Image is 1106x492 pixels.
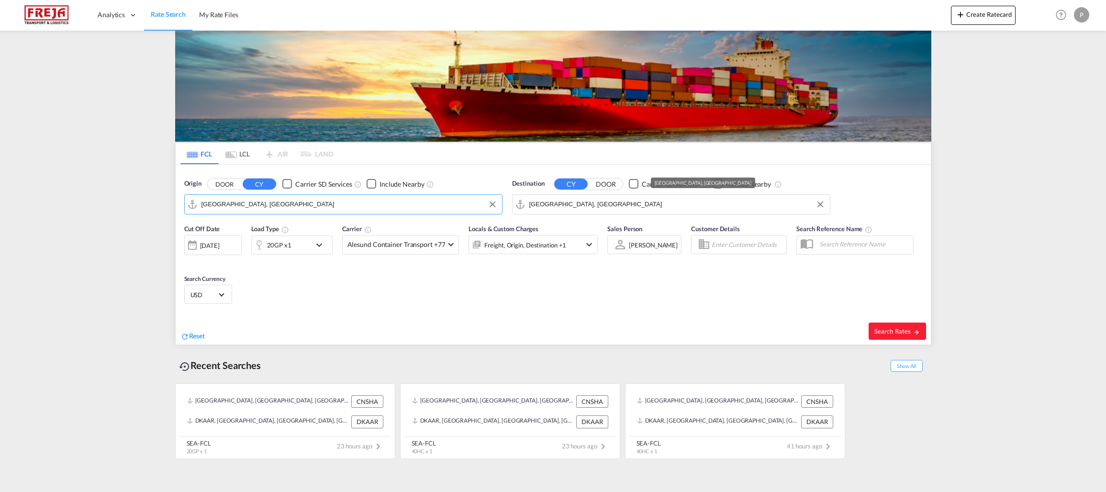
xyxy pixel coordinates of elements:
button: Search Ratesicon-arrow-right [869,323,926,340]
div: DKAAR [801,415,833,428]
div: [PERSON_NAME] [629,241,678,249]
md-tab-item: LCL [219,143,257,164]
span: 40HC x 1 [412,448,432,454]
div: icon-refreshReset [180,331,205,342]
md-icon: icon-refresh [180,332,189,341]
md-checkbox: Checkbox No Ink [713,179,771,189]
div: 20GP x1icon-chevron-down [251,235,333,255]
md-icon: icon-chevron-right [597,441,609,452]
md-pagination-wrapper: Use the left and right arrow keys to navigate between tabs [180,143,334,164]
input: Enter Customer Details [712,237,783,252]
span: Show All [891,360,922,372]
button: DOOR [589,179,623,190]
button: Clear Input [485,197,500,212]
input: Search Reference Name [815,237,913,251]
md-icon: icon-backup-restore [179,361,190,372]
md-tab-item: FCL [180,143,219,164]
button: Clear Input [813,197,827,212]
div: Include Nearby [726,179,771,189]
input: Search by Port [201,197,497,212]
span: Sales Person [607,225,642,233]
md-checkbox: Checkbox No Ink [367,179,425,189]
div: [DATE] [200,241,220,250]
div: DKAAR, Aarhus, Denmark, Northern Europe, Europe [637,415,799,428]
div: Freight Origin Destination Factory Stuffing [484,238,566,252]
div: Carrier SD Services [295,179,352,189]
span: USD [190,291,217,299]
div: CNSHA [576,395,608,408]
span: Customer Details [691,225,739,233]
recent-search-card: [GEOGRAPHIC_DATA], [GEOGRAPHIC_DATA], [GEOGRAPHIC_DATA], [GEOGRAPHIC_DATA] & [GEOGRAPHIC_DATA], [... [400,383,620,459]
span: Alesund Container Transport +77 [347,240,446,249]
img: 586607c025bf11f083711d99603023e7.png [14,4,79,26]
md-checkbox: Checkbox No Ink [282,179,352,189]
span: Destination [512,179,545,189]
span: 41 hours ago [787,442,834,450]
md-datepicker: Select [184,254,191,267]
div: CNSHA, Shanghai, China, Greater China & Far East Asia, Asia Pacific [637,395,799,408]
md-checkbox: Checkbox No Ink [629,179,699,189]
md-input-container: Jebel Ali, AEJEA [185,195,502,214]
div: CNSHA [801,395,833,408]
div: CNSHA, Shanghai, China, Greater China & Far East Asia, Asia Pacific [187,395,349,408]
div: CNSHA, Shanghai, China, Greater China & Far East Asia, Asia Pacific [412,395,574,408]
div: DKAAR [576,415,608,428]
div: CNSHA [351,395,383,408]
span: Search Currency [184,275,226,282]
span: Locals & Custom Charges [469,225,538,233]
span: Search Reference Name [796,225,872,233]
span: 23 hours ago [562,442,609,450]
div: Include Nearby [380,179,425,189]
div: SEA-FCL [637,439,661,447]
span: Cut Off Date [184,225,220,233]
button: DOOR [208,179,241,190]
md-icon: icon-chevron-right [372,441,384,452]
md-icon: icon-plus 400-fg [955,9,966,20]
div: SEA-FCL [412,439,436,447]
div: 20GP x1 [267,238,291,252]
md-icon: Unchecked: Ignores neighbouring ports when fetching rates.Checked : Includes neighbouring ports w... [774,180,782,188]
span: Analytics [98,10,125,20]
div: SEA-FCL [187,439,211,447]
div: P [1074,7,1089,22]
md-icon: The selected Trucker/Carrierwill be displayed in the rate results If the rates are from another f... [364,226,372,234]
div: DKAAR, Aarhus, Denmark, Northern Europe, Europe [187,415,349,428]
div: Carrier SD Services [642,179,699,189]
div: Origin DOOR CY Checkbox No InkUnchecked: Search for CY (Container Yard) services for all selected... [176,165,931,345]
md-input-container: Aarhus, DKAAR [513,195,830,214]
span: 40HC x 1 [637,448,657,454]
md-icon: icon-arrow-right [913,329,920,335]
div: Freight Origin Destination Factory Stuffingicon-chevron-down [469,235,598,254]
md-icon: Your search will be saved by the below given name [865,226,872,234]
span: Reset [189,332,205,340]
div: DKAAR [351,415,383,428]
span: 23 hours ago [337,442,384,450]
recent-search-card: [GEOGRAPHIC_DATA], [GEOGRAPHIC_DATA], [GEOGRAPHIC_DATA], [GEOGRAPHIC_DATA] & [GEOGRAPHIC_DATA], [... [625,383,845,459]
md-icon: Unchecked: Search for CY (Container Yard) services for all selected carriers.Checked : Search for... [354,180,362,188]
div: [DATE] [184,235,242,255]
md-icon: Unchecked: Ignores neighbouring ports when fetching rates.Checked : Includes neighbouring ports w... [426,180,434,188]
md-icon: icon-information-outline [281,226,289,234]
span: My Rate Files [199,11,238,19]
md-icon: icon-chevron-right [822,441,834,452]
div: DKAAR, Aarhus, Denmark, Northern Europe, Europe [412,415,574,428]
img: LCL+%26+FCL+BACKGROUND.png [175,31,931,142]
md-icon: icon-chevron-down [583,239,595,250]
button: icon-plus 400-fgCreate Ratecard [951,6,1016,25]
span: Load Type [251,225,289,233]
md-icon: icon-chevron-down [313,239,330,251]
md-select: Sales Person: Philip Schnoor [628,238,679,252]
button: CY [243,179,276,190]
span: Origin [184,179,201,189]
md-select: Select Currency: $ USDUnited States Dollar [190,288,227,302]
div: Help [1053,7,1074,24]
div: [GEOGRAPHIC_DATA], [GEOGRAPHIC_DATA] [655,178,751,188]
span: Carrier [342,225,372,233]
span: Rate Search [151,10,186,18]
span: 20GP x 1 [187,448,207,454]
recent-search-card: [GEOGRAPHIC_DATA], [GEOGRAPHIC_DATA], [GEOGRAPHIC_DATA], [GEOGRAPHIC_DATA] & [GEOGRAPHIC_DATA], [... [175,383,395,459]
button: CY [554,179,588,190]
input: Search by Port [529,197,825,212]
span: Search Rates [874,327,920,335]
